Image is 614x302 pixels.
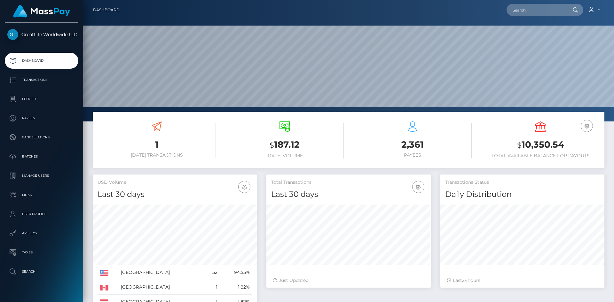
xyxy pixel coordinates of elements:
div: Just Updated [273,277,424,284]
h3: 187.12 [225,138,344,151]
td: [GEOGRAPHIC_DATA] [119,265,204,280]
p: Taxes [7,248,76,257]
img: US.png [100,270,108,276]
small: $ [517,141,522,150]
p: Links [7,190,76,200]
a: Payees [5,110,78,126]
p: Transactions [7,75,76,85]
p: Ledger [7,94,76,104]
p: User Profile [7,209,76,219]
h4: Last 30 days [98,189,252,200]
img: CA.png [100,285,108,290]
input: Search... [507,4,567,16]
a: Links [5,187,78,203]
h3: 1 [98,138,216,151]
h6: [DATE] Volume [225,153,344,159]
h6: [DATE] Transactions [98,152,216,158]
a: Ledger [5,91,78,107]
a: Taxes [5,244,78,260]
p: Manage Users [7,171,76,181]
h4: Daily Distribution [445,189,600,200]
h5: USD Volume [98,179,252,186]
a: Transactions [5,72,78,88]
p: Payees [7,113,76,123]
p: API Keys [7,228,76,238]
h3: 2,361 [353,138,472,151]
div: Last hours [447,277,598,284]
span: GreatLife Worldwide LLC [5,32,78,37]
a: Manage Users [5,168,78,184]
a: User Profile [5,206,78,222]
a: Batches [5,149,78,165]
td: 1.82% [220,280,252,295]
p: Search [7,267,76,276]
small: $ [270,141,274,150]
a: Search [5,264,78,280]
td: 94.55% [220,265,252,280]
a: API Keys [5,225,78,241]
p: Cancellations [7,133,76,142]
h5: Transactions Status [445,179,600,186]
a: Dashboard [93,3,120,17]
a: Cancellations [5,129,78,145]
p: Batches [7,152,76,161]
h6: Payees [353,152,472,158]
a: Dashboard [5,53,78,69]
h6: Total Available Balance for Payouts [481,153,600,159]
td: 1 [204,280,220,295]
td: 52 [204,265,220,280]
h4: Last 30 days [271,189,426,200]
span: 24 [462,277,468,283]
img: GreatLife Worldwide LLC [7,29,18,40]
h5: Total Transactions [271,179,426,186]
p: Dashboard [7,56,76,66]
img: MassPay Logo [13,5,70,18]
h3: 10,350.54 [481,138,600,151]
td: [GEOGRAPHIC_DATA] [119,280,204,295]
